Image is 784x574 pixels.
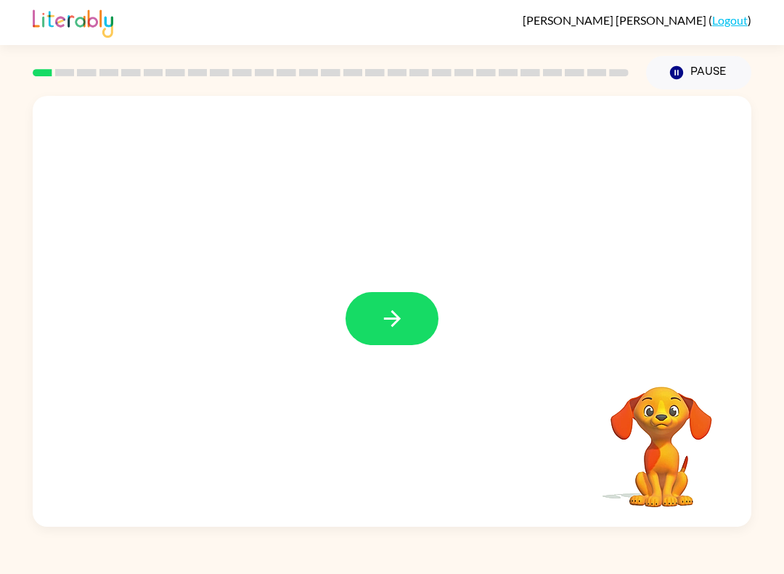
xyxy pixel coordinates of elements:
[523,13,751,27] div: ( )
[523,13,709,27] span: [PERSON_NAME] [PERSON_NAME]
[646,56,751,89] button: Pause
[712,13,748,27] a: Logout
[33,6,113,38] img: Literably
[589,364,734,509] video: Your browser must support playing .mp4 files to use Literably. Please try using another browser.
